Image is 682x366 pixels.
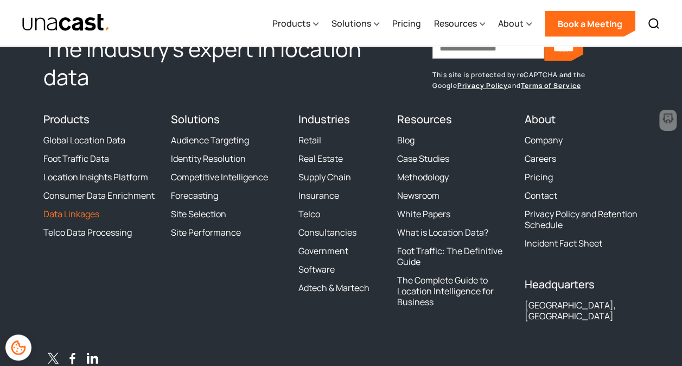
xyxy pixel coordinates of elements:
[397,245,512,267] a: Foot Traffic: The Definitive Guide
[397,153,449,164] a: Case Studies
[298,113,384,126] h4: Industries
[171,153,246,164] a: Identity Resolution
[524,278,639,291] h4: Headquarters
[22,14,110,33] img: Unacast text logo
[43,227,132,238] a: Telco Data Processing
[434,2,485,46] div: Resources
[171,190,218,201] a: Forecasting
[5,335,31,361] div: Cookie Preferences
[171,227,241,238] a: Site Performance
[397,275,512,307] a: The Complete Guide to Location Intelligence for Business
[524,209,639,230] a: Privacy Policy and Retention Schedule
[43,135,125,146] a: Global Location Data
[171,135,249,146] a: Audience Targeting
[298,135,321,146] a: Retail
[397,227,488,238] a: What is Location Data?
[524,135,562,146] a: Company
[43,209,99,219] a: Data Linkages
[524,172,552,182] a: Pricing
[432,70,639,91] p: This site is protected by reCAPTCHA and the Google and
[397,135,415,146] a: Blog
[298,264,334,275] a: Software
[397,190,439,201] a: Newsroom
[298,209,320,219] a: Telco
[272,2,318,46] div: Products
[521,81,581,90] a: Terms of Service
[434,17,477,30] div: Resources
[298,245,348,256] a: Government
[397,113,512,126] h4: Resources
[43,190,155,201] a: Consumer Data Enrichment
[332,2,379,46] div: Solutions
[524,153,556,164] a: Careers
[298,282,369,293] a: Adtech & Martech
[457,81,508,90] a: Privacy Policy
[298,190,339,201] a: Insurance
[171,172,268,182] a: Competitive Intelligence
[498,2,532,46] div: About
[397,209,450,219] a: White Papers
[524,190,557,201] a: Contact
[22,14,110,33] a: home
[647,17,660,30] img: Search icon
[524,300,639,321] div: [GEOGRAPHIC_DATA], [GEOGRAPHIC_DATA]
[43,35,384,91] h2: The industry’s expert in location data
[43,172,148,182] a: Location Insights Platform
[392,2,421,46] a: Pricing
[171,112,220,127] a: Solutions
[545,11,635,37] a: Book a Meeting
[43,112,90,127] a: Products
[298,153,342,164] a: Real Estate
[171,209,226,219] a: Site Selection
[524,238,602,249] a: Incident Fact Sheet
[298,172,350,182] a: Supply Chain
[298,227,356,238] a: Consultancies
[332,17,371,30] div: Solutions
[272,17,310,30] div: Products
[524,113,639,126] h4: About
[397,172,449,182] a: Methodology
[498,17,524,30] div: About
[43,153,109,164] a: Foot Traffic Data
